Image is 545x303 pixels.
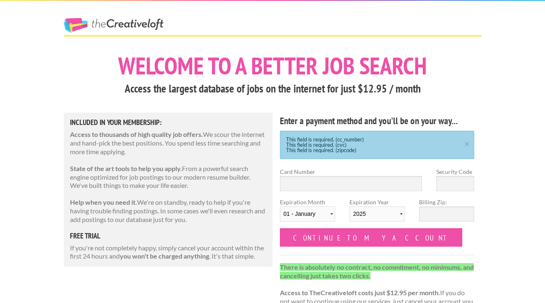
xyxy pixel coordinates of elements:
h5: Included in Your Membership: [70,119,267,126]
a: The Creative Loft [64,18,163,33]
input: Continue to my account [280,228,463,247]
div: This field is required. (cc_number) This field is required. (cvc) This field is required. (zipcode) [280,131,475,159]
select: Expiration Year [349,206,405,222]
label: Expiration Year [349,198,405,228]
strong: Help when you need it. [70,198,137,206]
p: We scour the internet and hand-pick the best positions. You spend less time searching and more ti... [70,130,267,156]
h4: Enter a payment method and you'll be on your way... [280,114,475,127]
a: × [462,140,472,146]
strong: State of the art tools to help you apply. [70,164,182,172]
label: Expiration Month [280,198,335,228]
h3: Access the largest database of jobs on the internet for just $12.95 / month [64,81,482,97]
select: Expiration Month [280,206,335,222]
strong: you won't be charged anything [120,252,209,260]
strong: Access to thousands of high quality job offers. [70,130,203,138]
strong: There is absolutely no contract, no commitment, no minimums, and cancelling just takes two clicks. [280,263,474,280]
label: Card Number [280,167,422,176]
p: We're on standby, ready to help if you're having trouble finding postings. In some cases we'll ev... [70,198,267,224]
label: Security Code [436,167,474,176]
p: If you're not completely happy, simply cancel your account within the first 24 hours and . It's t... [70,244,267,261]
strong: Access to TheCreativeloft costs just $12.95 per month. [280,289,440,296]
h5: free trial [70,232,267,240]
label: Billing Zip: [419,198,474,206]
p: From a powerful search engine optimized for job postings to our modern resume builder. We've buil... [70,164,267,190]
h1: Welcome to a better job search [64,54,482,78]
